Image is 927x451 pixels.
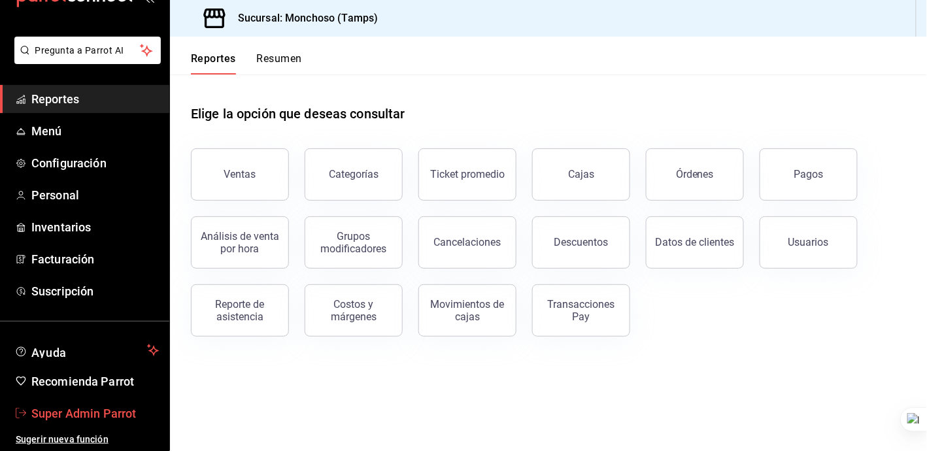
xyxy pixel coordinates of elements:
span: Super Admin Parrot [31,405,159,422]
button: Análisis de venta por hora [191,216,289,269]
a: Pregunta a Parrot AI [9,53,161,67]
button: Órdenes [646,148,744,201]
div: Reporte de asistencia [199,298,280,323]
div: Ticket promedio [430,168,505,180]
span: Pregunta a Parrot AI [35,44,141,58]
span: Suscripción [31,282,159,300]
div: Categorías [329,168,379,180]
div: Ventas [224,168,256,180]
button: Cajas [532,148,630,201]
span: Menú [31,122,159,140]
button: Ticket promedio [418,148,516,201]
button: Ventas [191,148,289,201]
div: Grupos modificadores [313,230,394,255]
button: Movimientos de cajas [418,284,516,337]
span: Facturación [31,250,159,268]
button: Categorías [305,148,403,201]
div: Cancelaciones [434,236,501,248]
span: Reportes [31,90,159,108]
button: Resumen [257,52,302,75]
span: Sugerir nueva función [16,433,159,446]
button: Descuentos [532,216,630,269]
h1: Elige la opción que deseas consultar [191,104,405,124]
span: Recomienda Parrot [31,373,159,390]
span: Inventarios [31,218,159,236]
button: Reporte de asistencia [191,284,289,337]
span: Ayuda [31,342,142,358]
span: Personal [31,186,159,204]
div: Análisis de venta por hora [199,230,280,255]
button: Costos y márgenes [305,284,403,337]
button: Datos de clientes [646,216,744,269]
div: Usuarios [788,236,829,248]
div: navigation tabs [191,52,302,75]
div: Pagos [794,168,824,180]
button: Cancelaciones [418,216,516,269]
button: Usuarios [760,216,858,269]
h3: Sucursal: Monchoso (Tamps) [228,10,378,26]
button: Reportes [191,52,236,75]
div: Transacciones Pay [541,298,622,323]
div: Costos y márgenes [313,298,394,323]
div: Cajas [568,168,594,180]
div: Datos de clientes [656,236,735,248]
button: Transacciones Pay [532,284,630,337]
button: Pregunta a Parrot AI [14,37,161,64]
div: Órdenes [676,168,714,180]
div: Descuentos [554,236,609,248]
button: Grupos modificadores [305,216,403,269]
button: Pagos [760,148,858,201]
span: Configuración [31,154,159,172]
div: Movimientos de cajas [427,298,508,323]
